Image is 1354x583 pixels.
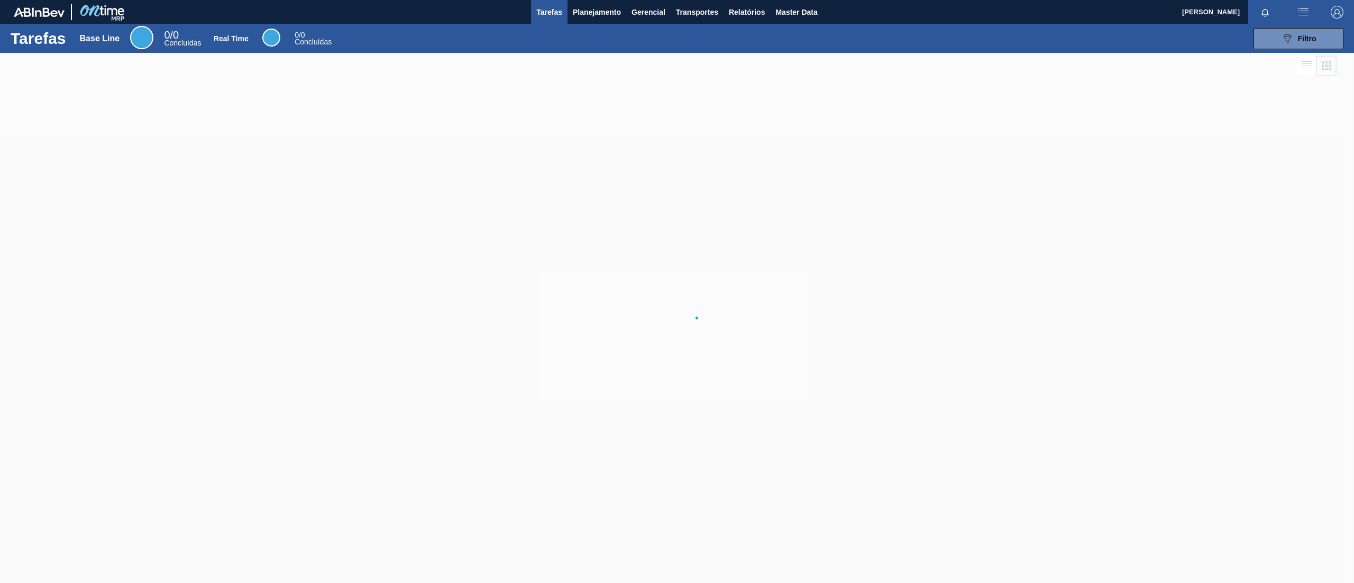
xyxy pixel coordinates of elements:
h1: Tarefas [11,32,66,44]
span: / 0 [295,31,305,39]
span: 0 [295,31,299,39]
span: Transportes [676,6,718,19]
div: Real Time [214,34,249,43]
span: / 0 [164,29,179,41]
span: Concluídas [295,38,332,46]
div: Real Time [262,29,280,47]
span: 0 [164,29,170,41]
button: Filtro [1254,28,1343,49]
span: Relatórios [729,6,765,19]
span: Planejamento [573,6,621,19]
span: Master Data [775,6,817,19]
div: Base Line [164,31,201,47]
span: Gerencial [632,6,665,19]
div: Base Line [130,26,153,49]
img: Logout [1331,6,1343,19]
img: TNhmsLtSVTkK8tSr43FrP2fwEKptu5GPRR3wAAAABJRU5ErkJggg== [14,7,65,17]
span: Concluídas [164,39,201,47]
div: Real Time [295,32,332,45]
button: Notificações [1248,5,1282,20]
img: userActions [1297,6,1310,19]
div: Base Line [80,34,120,43]
span: Tarefas [536,6,562,19]
span: Filtro [1298,34,1316,43]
